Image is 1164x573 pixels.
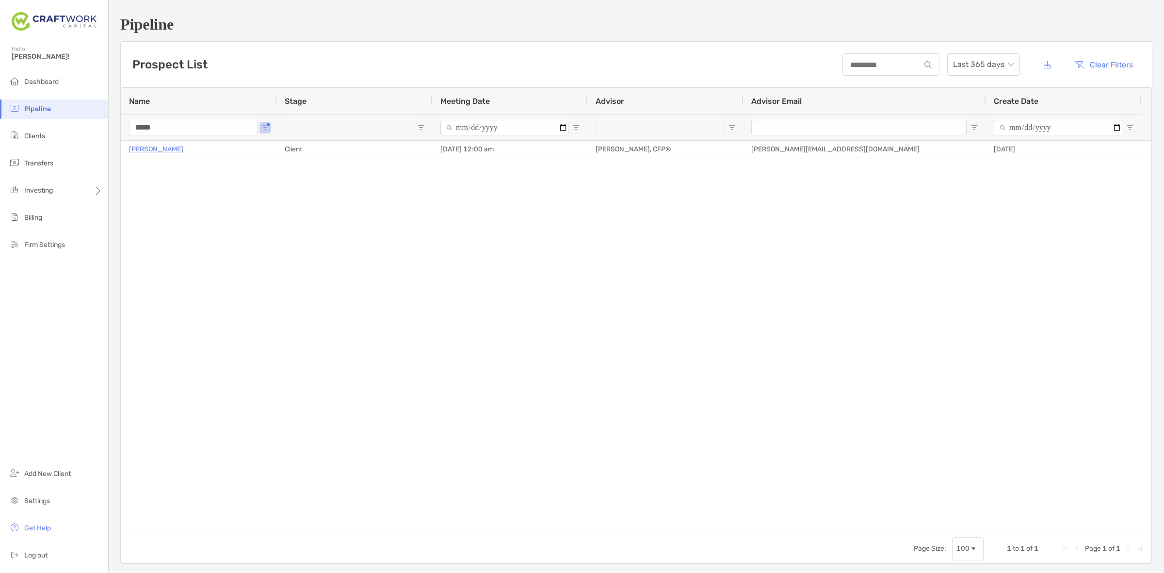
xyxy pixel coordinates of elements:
[440,97,490,106] span: Meeting Date
[751,97,802,106] span: Advisor Email
[1108,544,1115,553] span: of
[1034,544,1038,553] span: 1
[9,549,20,560] img: logout icon
[277,141,433,158] div: Client
[24,159,53,167] span: Transfers
[1067,54,1140,75] button: Clear Filters
[129,97,150,106] span: Name
[9,75,20,87] img: dashboard icon
[994,97,1038,106] span: Create Date
[1102,544,1107,553] span: 1
[9,211,20,223] img: billing icon
[24,78,59,86] span: Dashboard
[1124,545,1132,553] div: Next Page
[433,141,588,158] div: [DATE] 12:00 am
[12,52,102,61] span: [PERSON_NAME]!
[1136,545,1144,553] div: Last Page
[9,467,20,479] img: add_new_client icon
[596,97,624,106] span: Advisor
[24,497,50,505] span: Settings
[24,241,65,249] span: Firm Settings
[24,105,51,113] span: Pipeline
[1085,544,1101,553] span: Page
[9,494,20,506] img: settings icon
[9,184,20,196] img: investing icon
[1116,544,1120,553] span: 1
[24,186,53,195] span: Investing
[1073,545,1081,553] div: Previous Page
[1007,544,1011,553] span: 1
[24,213,42,222] span: Billing
[924,61,932,68] img: input icon
[1013,544,1019,553] span: to
[261,124,269,131] button: Open Filter Menu
[1062,545,1069,553] div: First Page
[1026,544,1033,553] span: of
[1020,544,1025,553] span: 1
[1126,124,1134,131] button: Open Filter Menu
[9,238,20,250] img: firm-settings icon
[572,124,580,131] button: Open Filter Menu
[24,524,51,532] span: Get Help
[751,120,967,135] input: Advisor Email Filter Input
[24,470,71,478] span: Add New Client
[956,544,970,553] div: 100
[132,58,208,71] h3: Prospect List
[120,16,1152,33] h1: Pipeline
[588,141,744,158] div: [PERSON_NAME], CFP®
[744,141,986,158] div: [PERSON_NAME][EMAIL_ADDRESS][DOMAIN_NAME]
[994,120,1122,135] input: Create Date Filter Input
[285,97,307,106] span: Stage
[953,54,1014,75] span: Last 365 days
[986,141,1142,158] div: [DATE]
[129,143,183,155] a: [PERSON_NAME]
[24,132,45,140] span: Clients
[728,124,736,131] button: Open Filter Menu
[9,102,20,114] img: pipeline icon
[9,522,20,533] img: get-help icon
[9,130,20,141] img: clients icon
[914,544,946,553] div: Page Size:
[24,551,48,559] span: Log out
[952,537,984,560] div: Page Size
[970,124,978,131] button: Open Filter Menu
[440,120,568,135] input: Meeting Date Filter Input
[12,4,97,39] img: Zoe Logo
[417,124,425,131] button: Open Filter Menu
[129,120,258,135] input: Name Filter Input
[9,157,20,168] img: transfers icon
